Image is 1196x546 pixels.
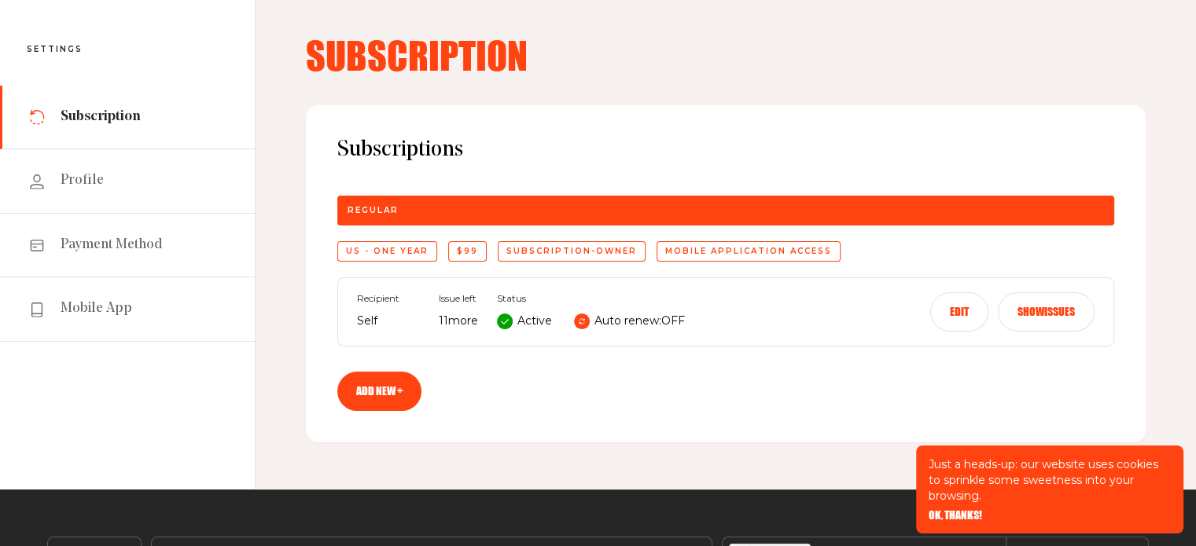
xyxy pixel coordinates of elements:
button: Edit [930,292,988,332]
span: Profile [61,171,104,190]
div: $99 [448,241,487,262]
p: 11 more [439,312,478,331]
button: OK, THANKS! [929,510,982,521]
div: US - One Year [337,241,437,262]
span: Subscription [61,108,141,126]
h4: Subscription [306,36,1146,74]
span: Mobile App [61,299,132,318]
div: Regular [337,196,1114,225]
div: subscription-owner [498,241,646,262]
span: Issue left [439,293,478,304]
p: Active [517,312,552,331]
p: Self [357,312,420,331]
p: Just a heads-up: our website uses cookies to sprinkle some sweetness into your browsing. [929,456,1171,504]
span: Recipient [357,293,420,304]
p: Auto renew: OFF [594,312,685,331]
span: Payment Method [61,236,163,255]
span: Subscriptions [337,137,1114,164]
div: Mobile application access [657,241,841,262]
span: Status [497,293,685,304]
a: Add new + [337,372,421,411]
button: Showissues [998,292,1095,332]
